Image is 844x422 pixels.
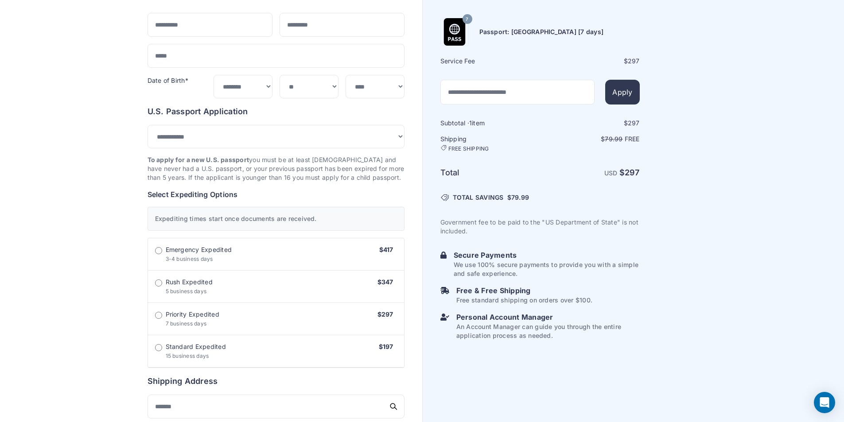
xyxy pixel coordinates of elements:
h6: Service Fee [440,57,539,66]
div: $ [541,57,640,66]
span: Rush Expedited [166,278,213,286]
span: 79.99 [605,135,622,143]
span: 297 [628,57,640,65]
span: Free [625,135,640,143]
span: 7 business days [166,320,207,327]
span: $297 [377,310,393,318]
span: Standard Expedited [166,342,226,351]
strong: $ [619,168,640,177]
label: Date of Birth* [148,77,188,84]
h6: Total [440,166,539,179]
h6: Passport: [GEOGRAPHIC_DATA] [7 days] [479,27,604,36]
span: 15 business days [166,352,209,359]
span: FREE SHIPPING [448,145,489,152]
span: 5 business days [166,288,207,294]
p: We use 100% secure payments to provide you with a simple and safe experience. [454,260,640,278]
h6: Secure Payments [454,250,640,260]
div: $ [541,119,640,128]
span: $347 [377,278,393,286]
span: 3-4 business days [166,256,213,262]
p: Free standard shipping on orders over $100. [456,296,592,305]
span: $197 [379,343,393,350]
span: $ [507,193,529,202]
p: you must be at least [DEMOGRAPHIC_DATA] and have never had a U.S. passport, or your previous pass... [148,155,404,182]
span: Priority Expedited [166,310,219,319]
p: An Account Manager can guide you through the entire application process as needed. [456,322,640,340]
h6: Subtotal · item [440,119,539,128]
img: Product Name [441,18,468,46]
h6: Personal Account Manager [456,312,640,322]
h6: Free & Free Shipping [456,285,592,296]
span: 7 [466,13,468,25]
strong: To apply for a new U.S. passport [148,156,249,163]
h6: U.S. Passport Application [148,105,404,118]
h6: Shipping Address [148,375,404,387]
span: 297 [628,119,640,127]
span: USD [604,169,618,177]
span: 79.99 [511,194,529,201]
h6: Select Expediting Options [148,189,404,200]
button: Apply [605,80,639,105]
p: Government fee to be paid to the "US Department of State" is not included. [440,218,640,236]
h6: Shipping [440,135,539,152]
span: $417 [379,246,393,253]
div: Expediting times start once documents are received. [148,207,404,231]
div: Open Intercom Messenger [814,392,835,413]
span: TOTAL SAVINGS [453,193,504,202]
span: 297 [625,168,640,177]
span: Emergency Expedited [166,245,232,254]
p: $ [541,135,640,143]
span: 1 [469,119,472,127]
